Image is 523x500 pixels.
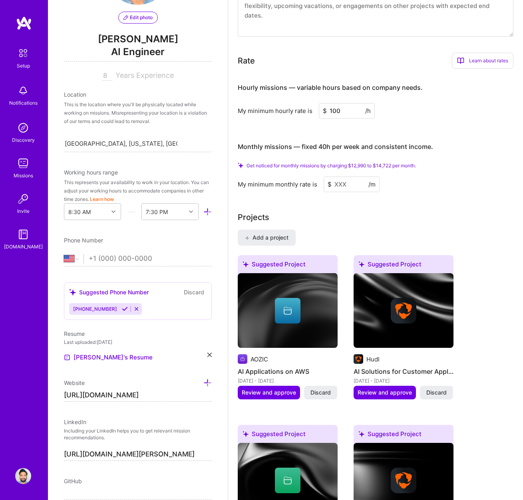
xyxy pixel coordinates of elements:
img: setup [15,45,32,62]
img: discovery [15,120,31,136]
div: Last uploaded: [DATE] [64,338,212,346]
div: This is the location where you'll be physically located while working on missions. Misrepresentin... [64,100,212,125]
span: Get noticed for monthly missions by charging $12,990 to $14,722 per month. [247,163,416,169]
img: Company logo [391,468,416,493]
button: Review and approve [238,386,300,399]
img: guide book [15,226,31,242]
i: icon SuggestedTeams [358,261,364,267]
i: Check [238,163,243,168]
span: GitHub [64,478,82,484]
button: Discard [181,288,207,297]
span: Edit photo [123,14,153,21]
button: Discard [420,386,453,399]
span: Website [64,379,85,386]
span: LinkedIn [64,419,86,425]
input: XXX [324,177,380,192]
i: icon Chevron [111,210,115,214]
div: Learn about rates [452,53,513,69]
div: 8:30 AM [68,208,91,216]
input: XXX [319,103,375,119]
div: 7:30 PM [146,208,168,216]
div: Suggested Project [238,255,338,276]
span: Discard [310,389,331,397]
i: icon Chevron [189,210,193,214]
div: AOZIC [251,355,268,363]
div: Discovery [12,136,35,144]
i: Accept [122,306,128,312]
i: icon SuggestedTeams [358,431,364,437]
i: icon PencilPurple [123,15,128,20]
a: [PERSON_NAME]'s Resume [64,353,153,362]
span: /m [368,180,376,188]
img: Company logo [354,354,363,364]
img: logo [16,16,32,30]
i: icon SuggestedTeams [69,289,76,296]
i: icon PlusBlack [245,236,249,240]
div: [DATE] - [DATE] [354,377,453,385]
button: Review and approve [354,386,416,399]
span: Working hours range [64,169,118,176]
span: Add a project [245,234,288,242]
div: Rate [238,55,255,67]
i: icon BookOpen [457,57,464,64]
div: Setup [17,62,30,70]
img: cover [354,273,453,348]
span: Years Experience [115,71,174,79]
i: Reject [133,306,139,312]
span: Discard [426,389,447,397]
h4: AI Applications on AWS [238,366,338,377]
i: icon SuggestedTeams [243,261,249,267]
a: User Avatar [13,468,33,484]
h4: Monthly missions — fixed 40h per week and consistent income. [238,143,433,151]
span: Review and approve [242,389,296,397]
img: cover [238,273,338,348]
div: Missions [14,171,33,180]
div: Suggested Phone Number [69,288,149,296]
h4: Hourly missions — variable hours based on company needs. [238,84,423,91]
button: Learn how [90,195,114,203]
p: Including your LinkedIn helps you to get relevant mission recommendations. [64,428,212,441]
img: bell [15,83,31,99]
div: Projects [238,211,269,223]
button: Edit photo [118,12,158,24]
span: [PHONE_NUMBER] [73,306,117,312]
i: icon Close [207,353,212,357]
div: Invite [17,207,30,215]
span: AI Engineer [64,45,212,62]
span: [PERSON_NAME] [64,33,212,45]
input: +1 (000) 000-0000 [89,247,212,270]
div: Suggested Project [238,425,338,446]
div: [DOMAIN_NAME] [4,242,43,251]
div: Notifications [9,99,38,107]
input: XX [102,71,112,81]
span: $ [328,180,332,188]
h4: AI Solutions for Customer Applications [354,366,453,377]
img: User Avatar [15,468,31,484]
i: icon HorizontalInLineDivider [127,208,135,216]
div: My minimum hourly rate is [238,107,312,115]
input: http://... [64,389,212,402]
img: Resume [64,354,70,361]
span: Review and approve [358,389,412,397]
div: This represents your availability to work in your location. You can adjust your working hours to ... [64,178,212,203]
span: Phone Number [64,237,103,244]
div: My minimum monthly rate is [238,180,317,188]
div: Add projects you've worked on [238,211,269,223]
div: Hudl [366,355,380,363]
span: $ [323,107,327,115]
span: Resume [64,330,85,337]
div: Suggested Project [354,425,453,446]
button: Add a project [238,230,296,246]
i: icon SuggestedTeams [243,431,249,437]
button: Discard [304,386,337,399]
div: [DATE] - [DATE] [238,377,338,385]
img: Invite [15,191,31,207]
img: Company logo [391,298,416,323]
img: Company logo [238,354,247,364]
img: teamwork [15,155,31,171]
span: /h [365,107,371,115]
div: Suggested Project [354,255,453,276]
div: Location [64,90,212,99]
